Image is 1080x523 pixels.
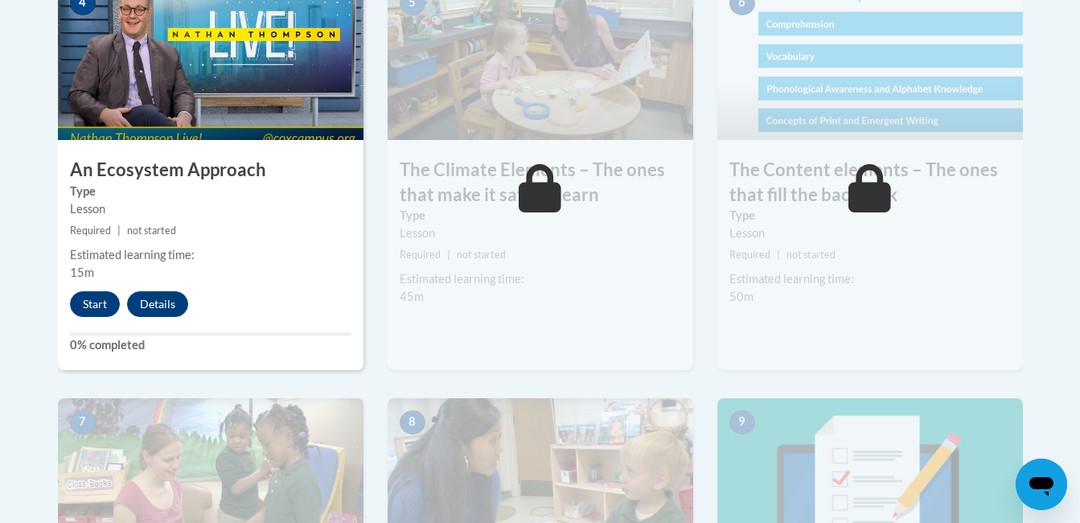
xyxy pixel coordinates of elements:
[70,336,351,354] label: 0% completed
[388,158,693,208] h3: The Climate Elements – The ones that make it safe to learn
[58,158,363,183] h3: An Ecosystem Approach
[729,207,1011,224] label: Type
[70,224,111,237] span: Required
[70,291,120,317] button: Start
[717,158,1023,208] h3: The Content elements – The ones that fill the backpack
[400,224,681,242] div: Lesson
[70,246,351,264] div: Estimated learning time:
[729,270,1011,288] div: Estimated learning time:
[70,183,351,200] label: Type
[127,291,188,317] button: Details
[127,224,176,237] span: not started
[729,224,1011,242] div: Lesson
[777,249,780,261] span: |
[400,290,424,303] span: 45m
[447,249,450,261] span: |
[729,290,754,303] span: 50m
[457,249,506,261] span: not started
[400,249,441,261] span: Required
[729,249,770,261] span: Required
[400,410,425,434] span: 8
[70,266,94,279] span: 15m
[400,207,681,224] label: Type
[1016,459,1067,510] iframe: Button to launch messaging window
[400,270,681,288] div: Estimated learning time:
[70,410,96,434] span: 7
[117,224,121,237] span: |
[786,249,836,261] span: not started
[70,200,351,218] div: Lesson
[729,410,755,434] span: 9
